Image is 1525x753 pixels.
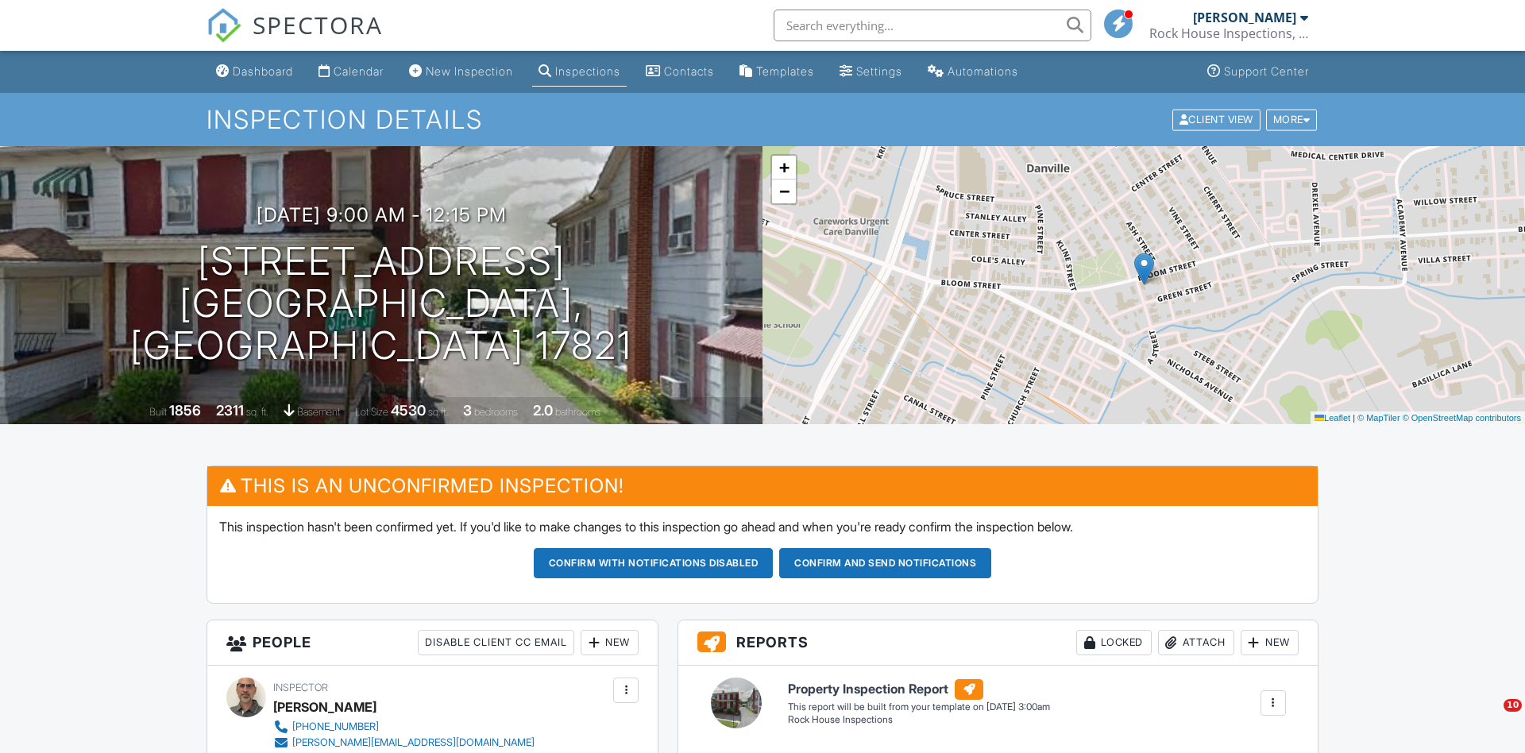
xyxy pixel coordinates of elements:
[948,64,1018,78] div: Automations
[207,106,1318,133] h1: Inspection Details
[219,518,1306,535] p: This inspection hasn't been confirmed yet. If you'd like to make changes to this inspection go ah...
[312,57,390,87] a: Calendar
[772,156,796,180] a: Zoom in
[1266,109,1318,130] div: More
[772,180,796,203] a: Zoom out
[1134,253,1154,285] img: Marker
[1504,699,1522,712] span: 10
[207,8,241,43] img: The Best Home Inspection Software - Spectora
[533,402,553,419] div: 2.0
[216,402,244,419] div: 2311
[207,21,383,55] a: SPECTORA
[555,406,600,418] span: bathrooms
[1353,413,1355,423] span: |
[426,64,513,78] div: New Inspection
[391,402,426,419] div: 4530
[169,402,201,419] div: 1856
[418,630,574,655] div: Disable Client CC Email
[1403,413,1521,423] a: © OpenStreetMap contributors
[664,64,714,78] div: Contacts
[273,735,535,751] a: [PERSON_NAME][EMAIL_ADDRESS][DOMAIN_NAME]
[774,10,1091,41] input: Search everything...
[779,548,991,578] button: Confirm and send notifications
[273,682,328,693] span: Inspector
[1172,109,1261,130] div: Client View
[292,736,535,749] div: [PERSON_NAME][EMAIL_ADDRESS][DOMAIN_NAME]
[403,57,519,87] a: New Inspection
[581,630,639,655] div: New
[257,204,507,226] h3: [DATE] 9:00 am - 12:15 pm
[534,548,774,578] button: Confirm with notifications disabled
[788,679,1050,700] h6: Property Inspection Report
[1471,699,1509,737] iframe: Intercom live chat
[639,57,720,87] a: Contacts
[25,241,737,366] h1: [STREET_ADDRESS] [GEOGRAPHIC_DATA], [GEOGRAPHIC_DATA] 17821
[207,620,658,666] h3: People
[555,64,620,78] div: Inspections
[297,406,340,418] span: basement
[788,701,1050,713] div: This report will be built from your template on [DATE] 3:00am
[292,720,379,733] div: [PHONE_NUMBER]
[532,57,627,87] a: Inspections
[779,157,790,177] span: +
[1241,630,1299,655] div: New
[833,57,909,87] a: Settings
[1357,413,1400,423] a: © MapTiler
[474,406,518,418] span: bedrooms
[246,406,268,418] span: sq. ft.
[273,695,376,719] div: [PERSON_NAME]
[921,57,1025,87] a: Automations (Basic)
[1076,630,1152,655] div: Locked
[1224,64,1309,78] div: Support Center
[1158,630,1234,655] div: Attach
[733,57,820,87] a: Templates
[233,64,293,78] div: Dashboard
[149,406,167,418] span: Built
[678,620,1318,666] h3: Reports
[788,713,1050,727] div: Rock House Inspections
[207,466,1318,505] h3: This is an Unconfirmed Inspection!
[1315,413,1350,423] a: Leaflet
[355,406,388,418] span: Lot Size
[334,64,384,78] div: Calendar
[1171,113,1264,125] a: Client View
[428,406,448,418] span: sq.ft.
[1193,10,1296,25] div: [PERSON_NAME]
[756,64,814,78] div: Templates
[463,402,472,419] div: 3
[1149,25,1308,41] div: Rock House Inspections, LLC.
[1201,57,1315,87] a: Support Center
[273,719,535,735] a: [PHONE_NUMBER]
[856,64,902,78] div: Settings
[210,57,299,87] a: Dashboard
[779,181,790,201] span: −
[253,8,383,41] span: SPECTORA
